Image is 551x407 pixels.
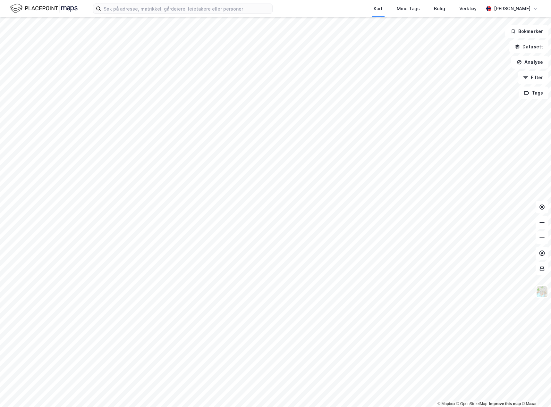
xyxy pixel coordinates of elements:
[456,402,487,406] a: OpenStreetMap
[519,376,551,407] iframe: Chat Widget
[511,56,548,69] button: Analyse
[509,40,548,53] button: Datasett
[374,5,383,12] div: Kart
[10,3,78,14] img: logo.f888ab2527a4732fd821a326f86c7f29.svg
[459,5,477,12] div: Verktøy
[494,5,530,12] div: [PERSON_NAME]
[518,71,548,84] button: Filter
[397,5,420,12] div: Mine Tags
[505,25,548,38] button: Bokmerker
[434,5,445,12] div: Bolig
[101,4,272,13] input: Søk på adresse, matrikkel, gårdeiere, leietakere eller personer
[519,87,548,99] button: Tags
[536,286,548,298] img: Z
[437,402,455,406] a: Mapbox
[519,376,551,407] div: Kontrollprogram for chat
[489,402,521,406] a: Improve this map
